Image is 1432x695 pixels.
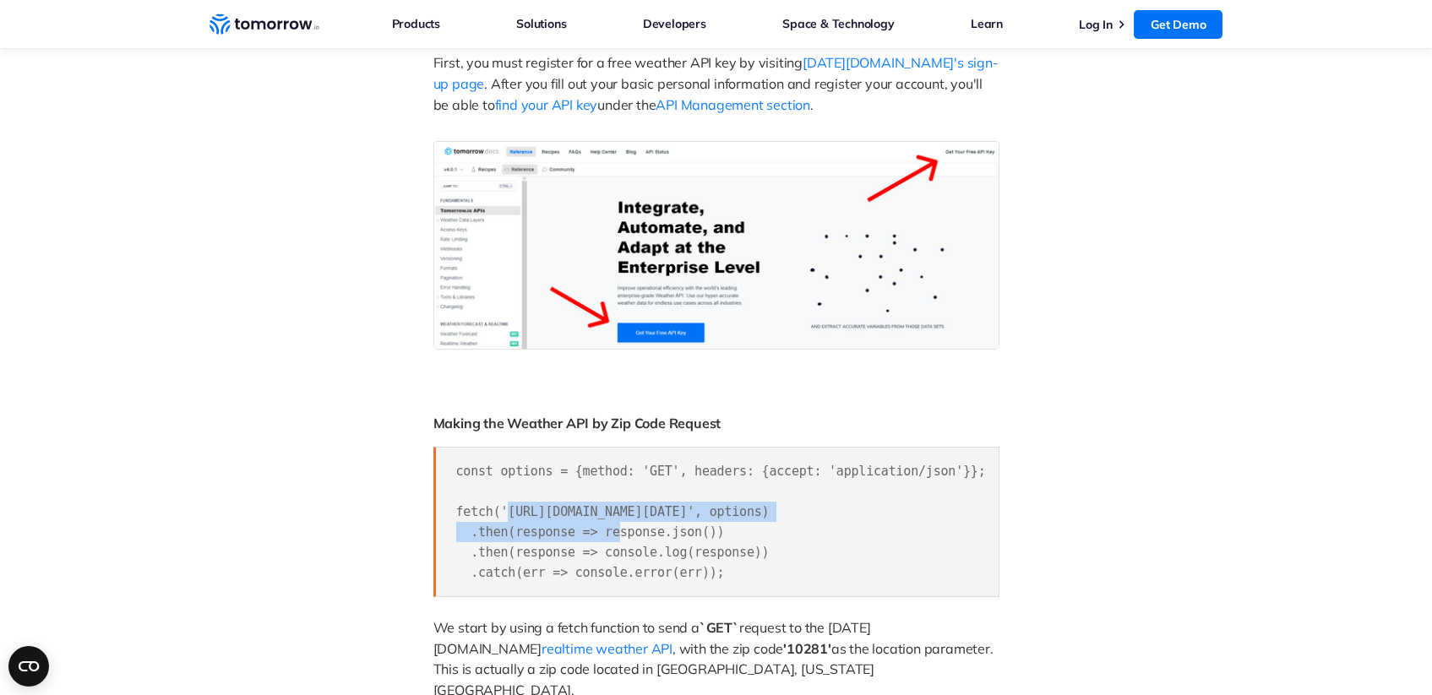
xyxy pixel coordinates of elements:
[542,640,672,657] a: realtime weather API
[643,13,706,35] a: Developers
[8,646,49,687] button: Open CMP widget
[672,640,783,657] span: , with the zip code
[783,640,831,657] span: '10281'
[971,13,1003,35] a: Learn
[210,12,319,37] a: Home link
[433,54,803,71] span: First, you must register for a free weather API key by visiting
[495,96,598,113] a: find your API key
[1079,17,1113,32] a: Log In
[656,96,810,113] a: API Management section
[433,619,871,657] span: request to the [DATE][DOMAIN_NAME]
[597,96,656,113] span: under the
[456,464,986,580] span: const options = {method: 'GET', headers: {accept: 'application/json'}}; fetch('[URL][DOMAIN_NAME]...
[392,13,440,35] a: Products
[516,13,566,35] a: Solutions
[433,415,721,432] span: Making the Weather API by Zip Code Request
[782,13,894,35] a: Space & Technology
[700,619,739,636] span: `GET`
[810,96,814,113] span: .
[433,75,986,113] span: . After you fill out your basic personal information and register your account, you'll be able to
[433,619,700,636] span: We start by using a fetch function to send a
[1134,10,1222,39] a: Get Demo
[433,141,999,350] img: Get your API Key at Tomorrow.io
